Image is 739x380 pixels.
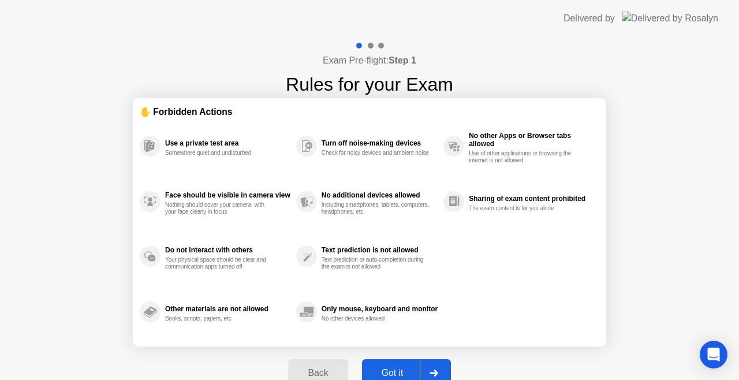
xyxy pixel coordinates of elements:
[322,315,431,322] div: No other devices allowed
[563,12,615,25] div: Delivered by
[469,195,594,203] div: Sharing of exam content prohibited
[622,12,718,25] img: Delivered by Rosalyn
[165,202,274,215] div: Nothing should cover your camera, with your face clearly in focus
[165,150,274,157] div: Somewhere quiet and undisturbed
[292,368,344,378] div: Back
[165,315,274,322] div: Books, scripts, papers, etc
[322,139,438,147] div: Turn off noise-making devices
[286,70,453,98] h1: Rules for your Exam
[322,202,431,215] div: Including smartphones, tablets, computers, headphones, etc.
[322,305,438,313] div: Only mouse, keyboard and monitor
[323,54,416,68] h4: Exam Pre-flight:
[140,105,599,118] div: ✋ Forbidden Actions
[700,341,727,368] div: Open Intercom Messenger
[165,305,290,313] div: Other materials are not allowed
[469,150,578,164] div: Use of other applications or browsing the internet is not allowed
[389,55,416,65] b: Step 1
[322,246,438,254] div: Text prediction is not allowed
[322,256,431,270] div: Text prediction or auto-completion during the exam is not allowed
[165,139,290,147] div: Use a private test area
[469,132,594,148] div: No other Apps or Browser tabs allowed
[165,256,274,270] div: Your physical space should be clear and communication apps turned off
[165,191,290,199] div: Face should be visible in camera view
[165,246,290,254] div: Do not interact with others
[365,368,420,378] div: Got it
[322,191,438,199] div: No additional devices allowed
[469,205,578,212] div: The exam content is for you alone
[322,150,431,157] div: Check for noisy devices and ambient noise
